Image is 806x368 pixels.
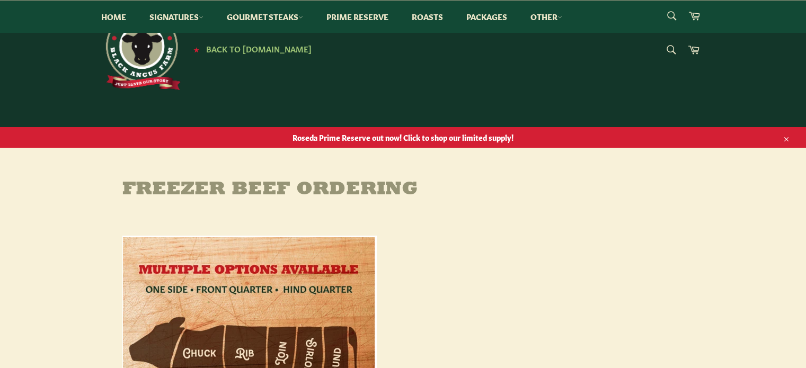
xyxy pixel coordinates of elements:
a: Other [520,1,573,33]
a: Home [91,1,137,33]
h1: Freezer Beef Ordering [101,179,705,201]
a: Gourmet Steaks [216,1,314,33]
span: ★ [193,45,199,53]
a: Roasts [401,1,454,33]
a: Signatures [139,1,214,33]
a: Packages [456,1,518,33]
img: Roseda Beef [101,11,181,90]
span: Back to [DOMAIN_NAME] [206,43,312,54]
a: ★ Back to [DOMAIN_NAME] [188,45,312,53]
a: Prime Reserve [316,1,399,33]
